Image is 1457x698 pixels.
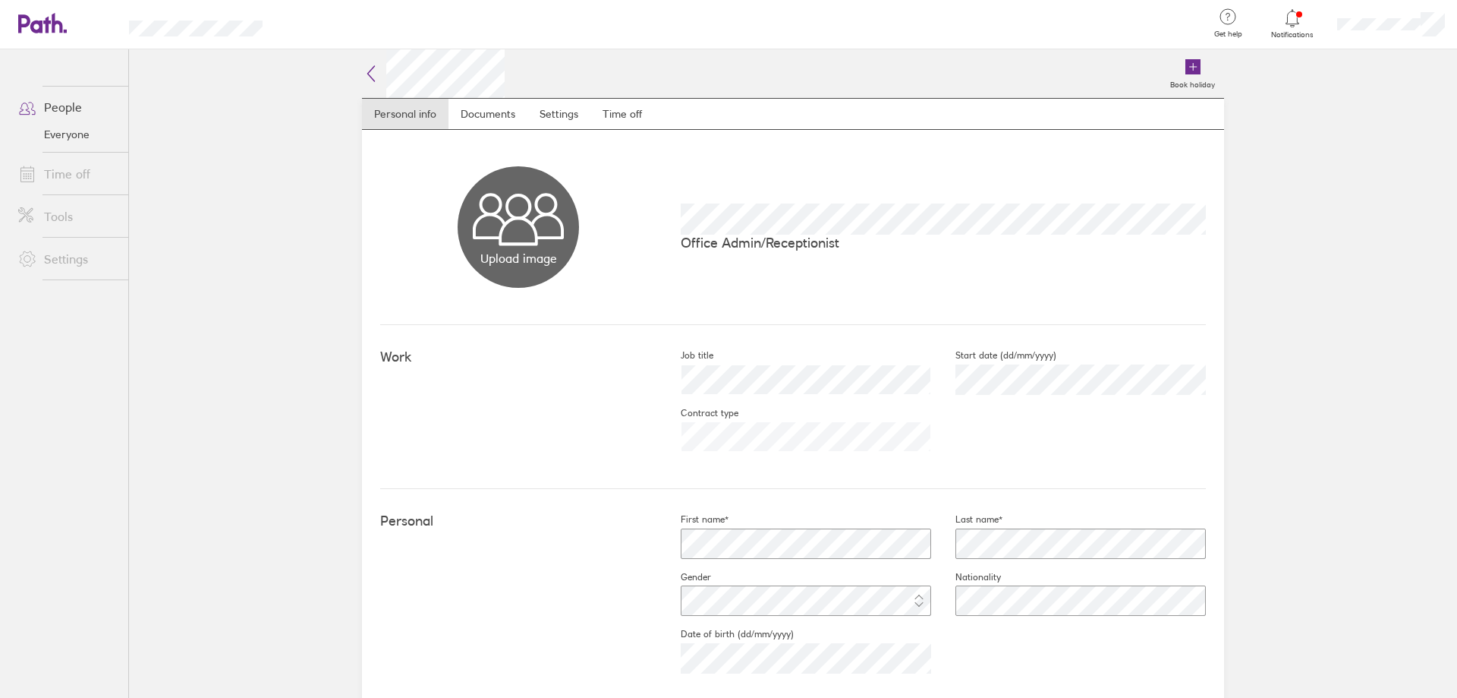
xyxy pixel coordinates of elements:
p: Office Admin/Receptionist [681,235,1206,251]
label: Nationality [931,571,1001,583]
span: Get help [1204,30,1253,39]
a: Time off [6,159,128,189]
a: Everyone [6,122,128,147]
a: People [6,92,128,122]
label: Last name* [931,513,1002,526]
a: Personal info [362,99,448,129]
h4: Personal [380,513,656,529]
label: Start date (dd/mm/yyyy) [931,349,1056,362]
label: First name* [656,513,728,526]
span: Notifications [1268,30,1317,39]
a: Notifications [1268,8,1317,39]
label: Date of birth (dd/mm/yyyy) [656,628,794,640]
a: Settings [6,244,128,274]
label: Book holiday [1161,76,1224,90]
a: Settings [527,99,590,129]
a: Tools [6,201,128,232]
label: Contract type [656,407,738,419]
a: Book holiday [1161,49,1224,98]
label: Gender [656,571,711,583]
a: Documents [448,99,527,129]
h4: Work [380,349,656,365]
a: Time off [590,99,654,129]
label: Job title [656,349,713,362]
